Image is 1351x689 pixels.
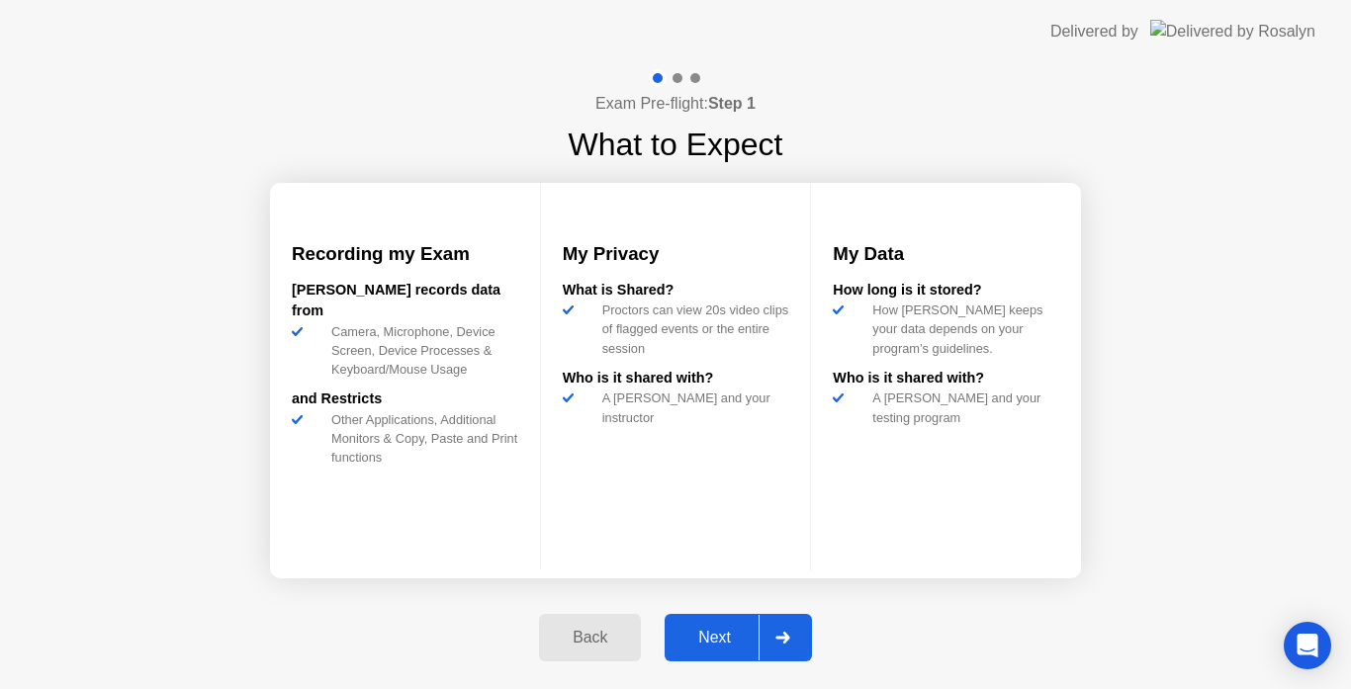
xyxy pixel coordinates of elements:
[1150,20,1315,43] img: Delivered by Rosalyn
[563,240,789,268] h3: My Privacy
[864,388,1059,426] div: A [PERSON_NAME] and your testing program
[292,280,518,322] div: [PERSON_NAME] records data from
[1284,622,1331,669] div: Open Intercom Messenger
[323,322,518,380] div: Camera, Microphone, Device Screen, Device Processes & Keyboard/Mouse Usage
[563,368,789,389] div: Who is it shared with?
[864,301,1059,358] div: How [PERSON_NAME] keeps your data depends on your program’s guidelines.
[708,95,756,112] b: Step 1
[833,280,1059,301] div: How long is it stored?
[594,301,789,358] div: Proctors can view 20s video clips of flagged events or the entire session
[292,240,518,268] h3: Recording my Exam
[594,388,789,426] div: A [PERSON_NAME] and your instructor
[1050,20,1138,43] div: Delivered by
[545,629,635,646] div: Back
[671,629,759,646] div: Next
[833,368,1059,389] div: Who is it shared with?
[569,121,783,168] h1: What to Expect
[563,280,789,301] div: What is Shared?
[292,388,518,410] div: and Restricts
[595,92,756,116] h4: Exam Pre-flight:
[323,410,518,468] div: Other Applications, Additional Monitors & Copy, Paste and Print functions
[833,240,1059,268] h3: My Data
[539,614,641,661] button: Back
[665,614,812,661] button: Next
